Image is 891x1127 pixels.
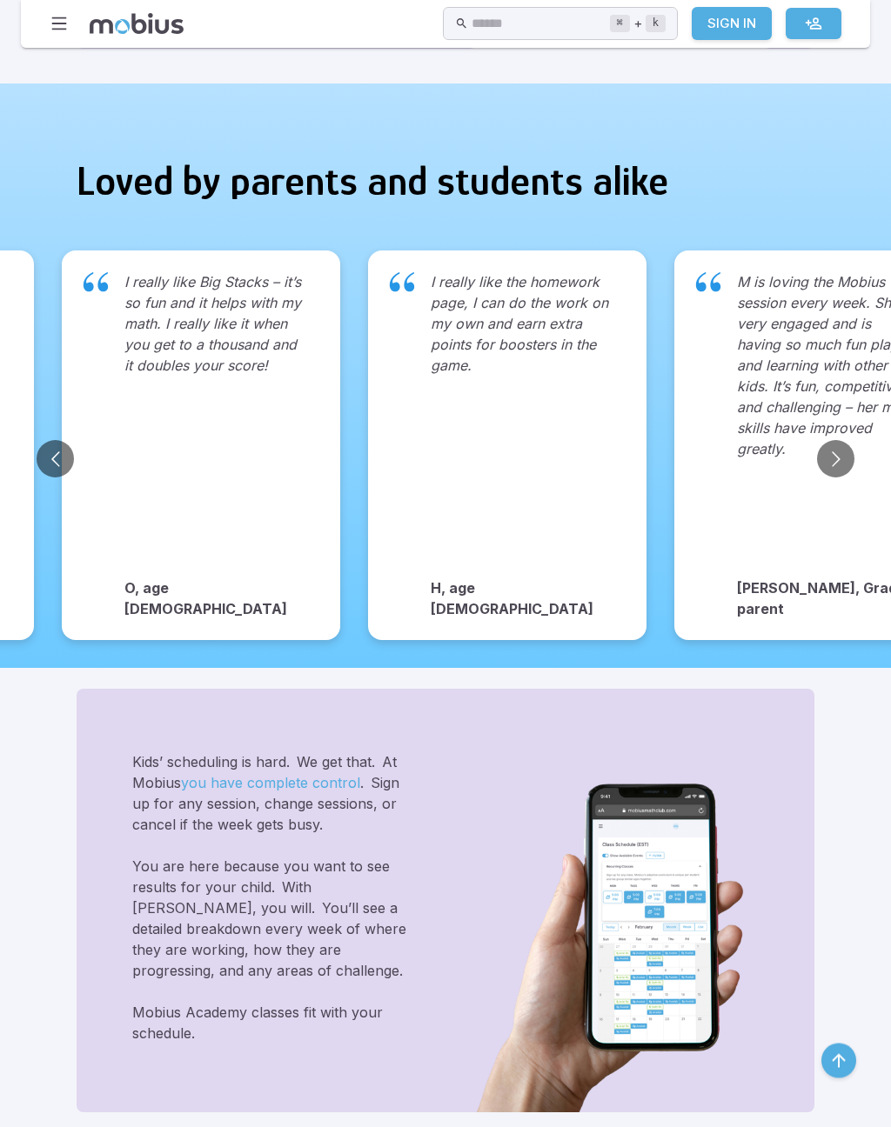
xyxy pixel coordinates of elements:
[646,15,666,32] kbd: k
[124,272,305,564] p: I really like Big Stacks – it’s so fun and it helps with my math. I really like it when you get t...
[692,7,772,40] a: Sign In
[181,775,360,792] a: you have complete control
[132,752,412,836] p: Kids’ scheduling is hard. We get that. At Mobius . Sign up for any session, change sessions, or c...
[124,578,305,620] p: O, age [DEMOGRAPHIC_DATA]
[132,1003,412,1044] p: Mobius Academy classes fit with your schedule.
[817,441,854,478] button: Go to next slide
[132,857,412,982] p: You are here because you want to see results for your child. With [PERSON_NAME], you will. You’ll...
[77,161,814,203] h2: Loved by parents and students alike
[610,13,666,34] div: +
[431,272,612,564] p: I really like the homework page, I can do the work on my own and earn extra points for boosters i...
[467,731,773,1113] img: Parent Friendly
[610,15,630,32] kbd: ⌘
[37,441,74,478] button: Go to previous slide
[431,578,612,620] p: H, age [DEMOGRAPHIC_DATA]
